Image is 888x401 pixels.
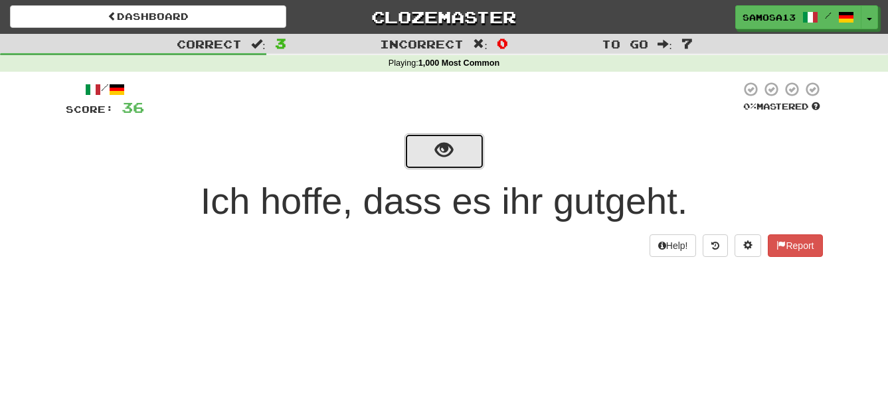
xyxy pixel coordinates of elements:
[10,5,286,28] a: Dashboard
[122,99,144,116] span: 36
[735,5,861,29] a: samosa13 /
[66,175,823,228] div: Ich hoffe, dass es ihr gutgeht.
[418,58,499,68] strong: 1,000 Most Common
[66,104,114,115] span: Score:
[404,133,484,169] button: show sentence
[177,37,242,50] span: Correct
[251,39,266,50] span: :
[306,5,582,29] a: Clozemaster
[741,101,823,113] div: Mastered
[66,81,144,98] div: /
[497,35,508,51] span: 0
[825,11,832,20] span: /
[650,234,697,257] button: Help!
[602,37,648,50] span: To go
[275,35,286,51] span: 3
[380,37,464,50] span: Incorrect
[743,101,756,112] span: 0 %
[473,39,488,50] span: :
[703,234,728,257] button: Round history (alt+y)
[658,39,672,50] span: :
[681,35,693,51] span: 7
[743,11,796,23] span: samosa13
[768,234,822,257] button: Report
